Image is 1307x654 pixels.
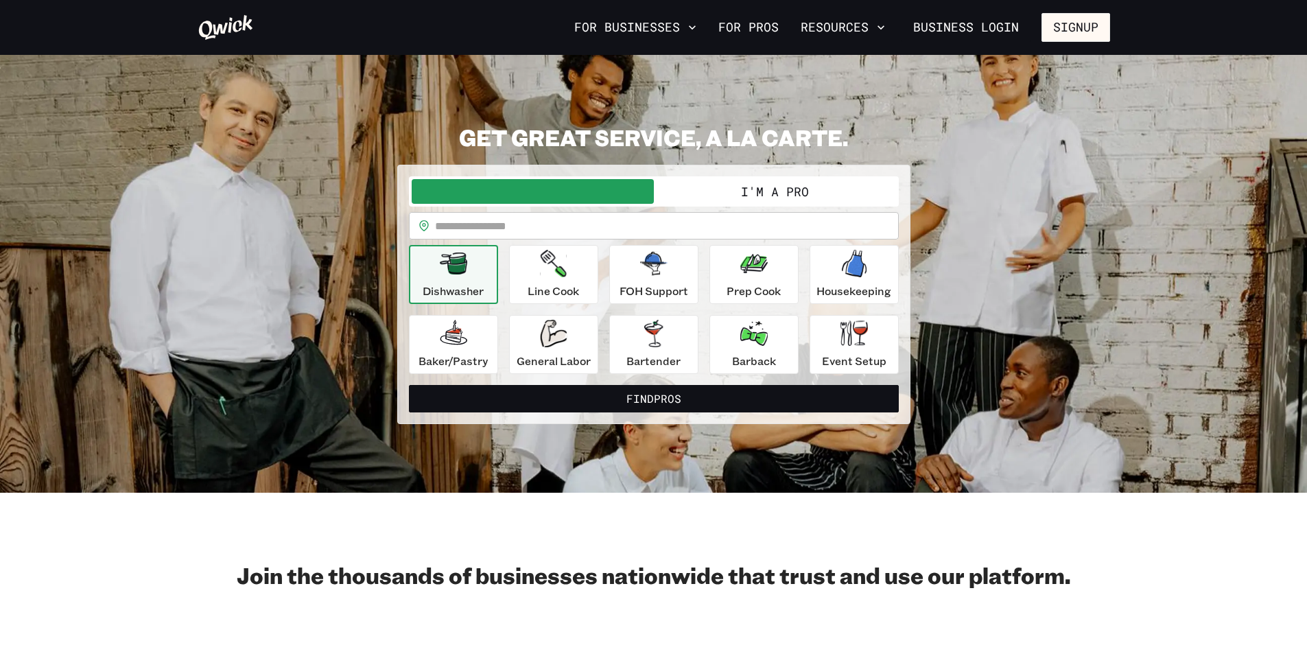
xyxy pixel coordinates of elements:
[198,561,1110,589] h2: Join the thousands of businesses nationwide that trust and use our platform.
[620,283,688,299] p: FOH Support
[713,16,784,39] a: For Pros
[528,283,579,299] p: Line Cook
[902,13,1031,42] a: Business Login
[409,385,899,412] button: FindPros
[810,245,899,304] button: Housekeeping
[609,315,698,374] button: Bartender
[1041,13,1110,42] button: Signup
[423,283,484,299] p: Dishwasher
[709,315,799,374] button: Barback
[727,283,781,299] p: Prep Cook
[569,16,702,39] button: For Businesses
[816,283,891,299] p: Housekeeping
[732,353,776,369] p: Barback
[517,353,591,369] p: General Labor
[795,16,891,39] button: Resources
[654,179,896,204] button: I'm a Pro
[409,245,498,304] button: Dishwasher
[419,353,488,369] p: Baker/Pastry
[409,315,498,374] button: Baker/Pastry
[810,315,899,374] button: Event Setup
[709,245,799,304] button: Prep Cook
[626,353,681,369] p: Bartender
[509,245,598,304] button: Line Cook
[397,124,910,151] h2: GET GREAT SERVICE, A LA CARTE.
[509,315,598,374] button: General Labor
[609,245,698,304] button: FOH Support
[412,179,654,204] button: I'm a Business
[822,353,886,369] p: Event Setup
